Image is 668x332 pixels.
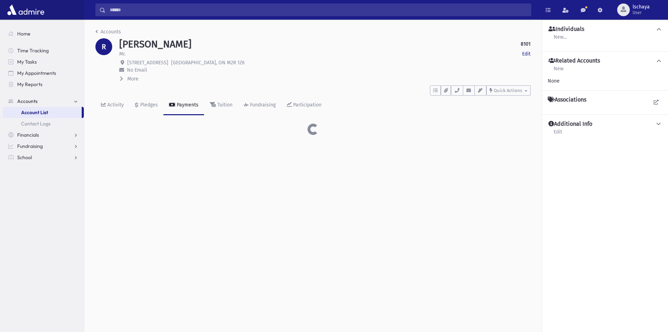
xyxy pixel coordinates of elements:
[95,29,121,35] a: Accounts
[548,26,662,33] button: Individuals
[106,102,124,108] div: Activity
[216,102,232,108] div: Tuition
[238,96,281,115] a: Fundraising
[17,70,56,76] span: My Appointments
[21,121,50,127] span: Contact Logs
[139,102,158,108] div: Pledges
[17,143,43,149] span: Fundraising
[3,107,82,118] a: Account List
[633,4,650,10] span: lschaya
[204,96,238,115] a: Tuition
[95,28,121,38] nav: breadcrumb
[553,65,564,77] a: New
[127,76,139,82] span: More
[163,96,204,115] a: Payments
[17,59,37,65] span: My Tasks
[175,102,198,108] div: Payments
[548,26,584,33] h4: Individuals
[119,38,191,50] h1: [PERSON_NAME]
[521,40,531,48] strong: 8101
[119,50,126,58] p: Mr.
[119,75,139,83] button: More
[127,67,147,73] span: No Email
[553,33,567,46] a: New...
[548,121,592,128] h4: Additional Info
[3,141,84,152] a: Fundraising
[129,96,163,115] a: Pledges
[127,60,168,66] span: [STREET_ADDRESS]
[548,57,662,65] button: Related Accounts
[3,56,84,67] a: My Tasks
[3,67,84,79] a: My Appointments
[281,96,327,115] a: Participation
[3,45,84,56] a: Time Tracking
[171,60,244,66] span: [GEOGRAPHIC_DATA], ON M2R 1Z6
[486,85,531,96] button: Quick Actions
[3,28,84,39] a: Home
[17,98,38,104] span: Accounts
[95,38,112,55] div: R
[106,4,531,16] input: Search
[3,118,84,129] a: Contact Logs
[17,154,32,161] span: School
[522,50,531,58] a: Edit
[17,31,31,37] span: Home
[3,79,84,90] a: My Reports
[17,81,42,87] span: My Reports
[548,57,600,65] h4: Related Accounts
[548,121,662,128] button: Additional Info
[292,102,322,108] div: Participation
[633,10,650,15] span: User
[3,129,84,141] a: Financials
[21,109,48,116] span: Account List
[553,128,562,141] a: Edit
[6,3,46,17] img: AdmirePro
[548,96,586,103] h4: Associations
[494,88,522,93] span: Quick Actions
[17,47,49,54] span: Time Tracking
[548,77,662,85] div: None
[249,102,276,108] div: Fundraising
[17,132,39,138] span: Financials
[3,152,84,163] a: School
[3,96,84,107] a: Accounts
[95,96,129,115] a: Activity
